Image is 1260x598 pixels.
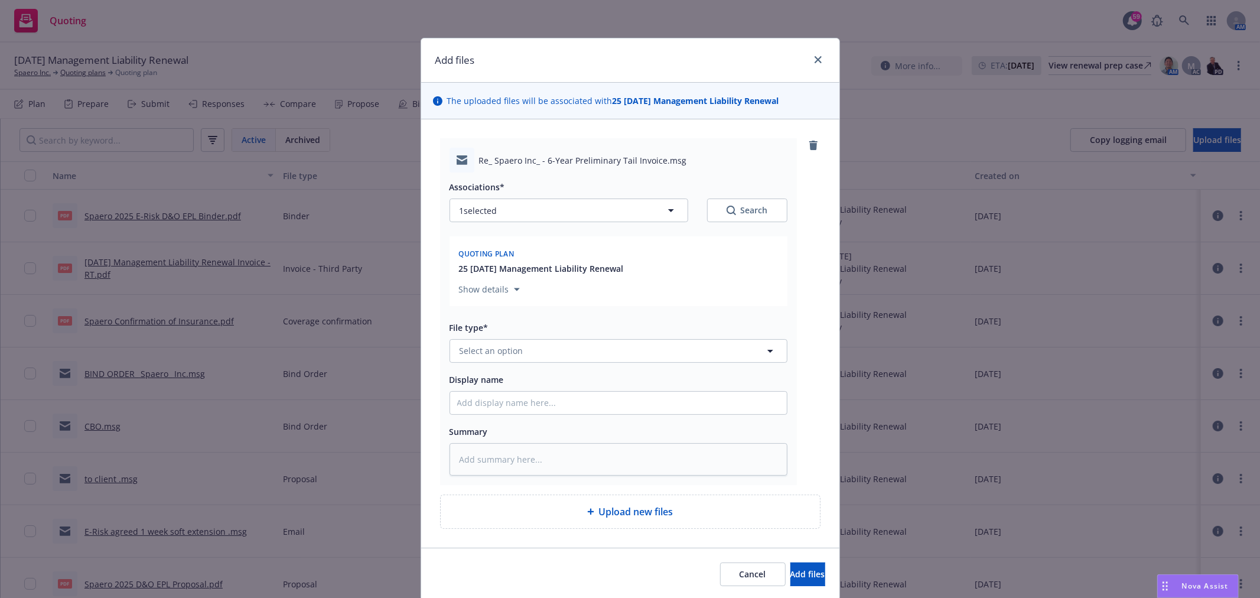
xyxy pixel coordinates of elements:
[459,249,515,259] span: Quoting plan
[740,568,766,580] span: Cancel
[459,262,624,275] button: 25 [DATE] Management Liability Renewal
[450,199,688,222] button: 1selected
[454,282,525,297] button: Show details
[613,95,779,106] strong: 25 [DATE] Management Liability Renewal
[790,563,825,586] button: Add files
[790,568,825,580] span: Add files
[806,138,821,152] a: remove
[479,154,687,167] span: Re_ Spaero Inc_ - 6-Year Preliminary Tail Invoice.msg
[450,181,505,193] span: Associations*
[1158,575,1173,597] div: Drag to move
[440,495,821,529] div: Upload new files
[450,426,488,437] span: Summary
[435,53,475,68] h1: Add files
[460,204,497,217] span: 1 selected
[460,344,523,357] span: Select an option
[720,563,786,586] button: Cancel
[447,95,779,107] span: The uploaded files will be associated with
[450,374,504,385] span: Display name
[450,392,787,414] input: Add display name here...
[1182,581,1229,591] span: Nova Assist
[450,339,787,363] button: Select an option
[599,505,673,519] span: Upload new files
[1157,574,1239,598] button: Nova Assist
[450,322,489,333] span: File type*
[707,199,787,222] button: SearchSearch
[727,206,736,215] svg: Search
[727,204,768,216] div: Search
[811,53,825,67] a: close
